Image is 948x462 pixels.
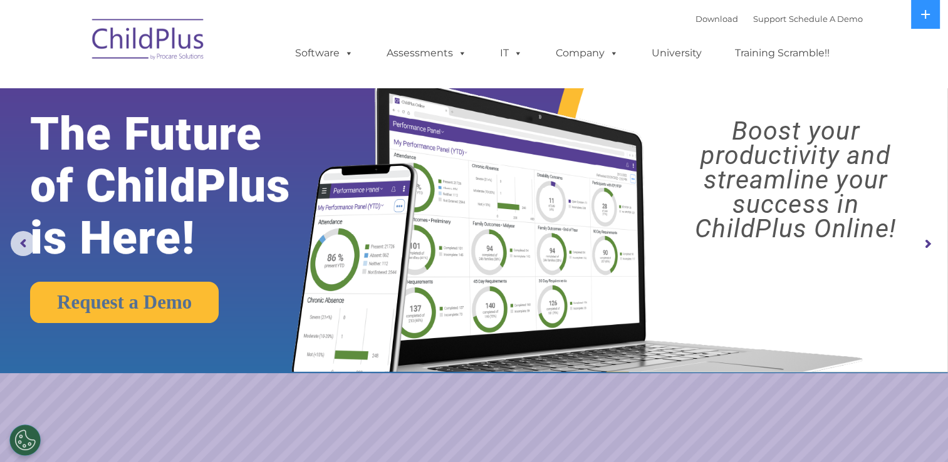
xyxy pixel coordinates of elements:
button: Cookies Settings [9,424,41,456]
a: University [639,41,714,66]
rs-layer: The Future of ChildPlus is Here! [30,108,333,264]
a: Support [753,14,786,24]
a: Training Scramble!! [722,41,842,66]
a: Company [543,41,631,66]
a: Request a Demo [30,282,219,323]
a: Assessments [374,41,479,66]
a: Download [695,14,738,24]
font: | [695,14,863,24]
span: Last name [174,83,212,92]
rs-layer: Boost your productivity and streamline your success in ChildPlus Online! [655,119,936,241]
span: Phone number [174,134,227,143]
a: IT [487,41,535,66]
a: Schedule A Demo [789,14,863,24]
img: ChildPlus by Procare Solutions [86,10,211,73]
a: Software [283,41,366,66]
